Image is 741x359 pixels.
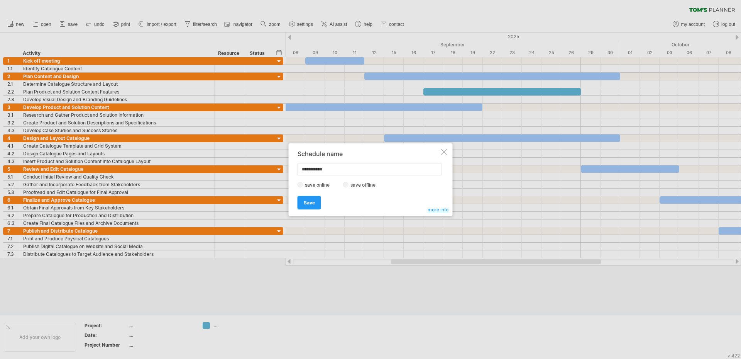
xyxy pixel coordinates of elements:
span: more info [428,207,448,213]
label: save offline [349,182,382,188]
a: Save [298,196,321,209]
label: save online [303,182,336,188]
span: Save [304,200,315,206]
div: Schedule name [298,150,440,157]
